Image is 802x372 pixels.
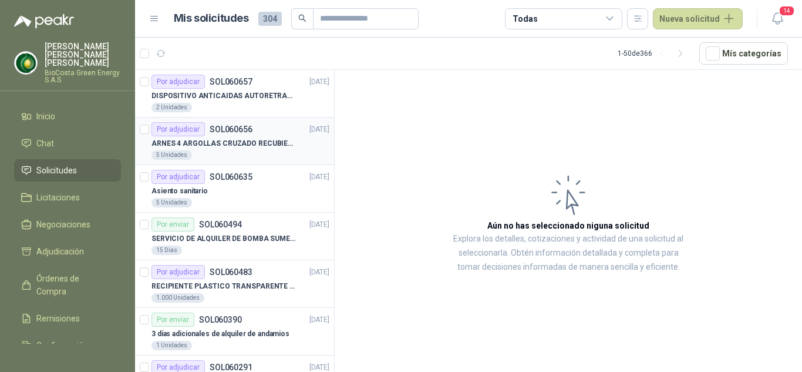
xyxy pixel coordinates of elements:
p: SOL060635 [210,173,252,181]
img: Logo peakr [14,14,74,28]
div: 1.000 Unidades [151,293,204,303]
div: Por adjudicar [151,122,205,136]
p: [DATE] [309,124,329,135]
a: Solicitudes [14,159,121,182]
p: ARNES 4 ARGOLLAS CRUZADO RECUBIERTO PVC [151,138,298,149]
a: Configuración [14,334,121,357]
p: [PERSON_NAME] [PERSON_NAME] [PERSON_NAME] [45,42,121,67]
span: 14 [779,5,795,16]
a: Por adjudicarSOL060657[DATE] DISPOSITIVO ANTICAIDAS AUTORETRACTIL2 Unidades [135,70,334,118]
a: Inicio [14,105,121,128]
div: Por adjudicar [151,170,205,184]
p: SOL060494 [199,220,242,229]
button: Mís categorías [699,42,788,65]
span: Negociaciones [36,218,90,231]
a: Remisiones [14,307,121,330]
button: Nueva solicitud [653,8,743,29]
p: SOL060483 [210,268,252,276]
div: Por adjudicar [151,265,205,279]
div: 2 Unidades [151,103,192,112]
span: 304 [258,12,282,26]
a: Órdenes de Compra [14,267,121,303]
p: RECIPIENTE PLASTICO TRANSPARENTE 500 ML [151,281,298,292]
span: Solicitudes [36,164,77,177]
p: [DATE] [309,219,329,230]
p: [DATE] [309,314,329,326]
a: Por adjudicarSOL060656[DATE] ARNES 4 ARGOLLAS CRUZADO RECUBIERTO PVC5 Unidades [135,118,334,165]
div: Por adjudicar [151,75,205,89]
p: SOL060657 [210,78,252,86]
p: [DATE] [309,267,329,278]
div: 15 Días [151,246,182,255]
a: Adjudicación [14,240,121,263]
div: Todas [513,12,537,25]
p: DISPOSITIVO ANTICAIDAS AUTORETRACTIL [151,91,298,102]
button: 14 [767,8,788,29]
p: 3 días adicionales de alquiler de andamios [151,329,289,340]
div: Por enviar [151,313,194,327]
img: Company Logo [15,52,37,74]
a: Chat [14,132,121,155]
div: 5 Unidades [151,150,192,160]
span: Chat [36,137,54,150]
div: 1 - 50 de 366 [618,44,690,63]
p: BioCosta Green Energy S.A.S [45,69,121,83]
a: Por enviarSOL060494[DATE] SERVICIO DE ALQUILER DE BOMBA SUMERGIBLE DE 1 HP15 Días [135,213,334,260]
p: SOL060390 [199,316,242,324]
a: Por adjudicarSOL060483[DATE] RECIPIENTE PLASTICO TRANSPARENTE 500 ML1.000 Unidades [135,260,334,308]
a: Por adjudicarSOL060635[DATE] Asiento sanitario5 Unidades [135,165,334,213]
span: Configuración [36,339,88,352]
span: search [298,14,306,22]
a: Por enviarSOL060390[DATE] 3 días adicionales de alquiler de andamios1 Unidades [135,308,334,356]
p: SERVICIO DE ALQUILER DE BOMBA SUMERGIBLE DE 1 HP [151,233,298,244]
span: Remisiones [36,312,80,325]
div: Por enviar [151,217,194,232]
p: [DATE] [309,172,329,183]
span: Órdenes de Compra [36,272,110,298]
p: [DATE] [309,76,329,88]
span: Licitaciones [36,191,80,204]
p: SOL060656 [210,125,252,133]
a: Negociaciones [14,213,121,236]
h1: Mis solicitudes [174,10,249,27]
span: Inicio [36,110,55,123]
p: Asiento sanitario [151,186,208,197]
div: 5 Unidades [151,198,192,207]
div: 1 Unidades [151,341,192,350]
p: SOL060291 [210,363,252,371]
p: Explora los detalles, cotizaciones y actividad de una solicitud al seleccionarla. Obtén informaci... [452,232,685,274]
h3: Aún no has seleccionado niguna solicitud [487,219,649,232]
a: Licitaciones [14,186,121,209]
span: Adjudicación [36,245,84,258]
